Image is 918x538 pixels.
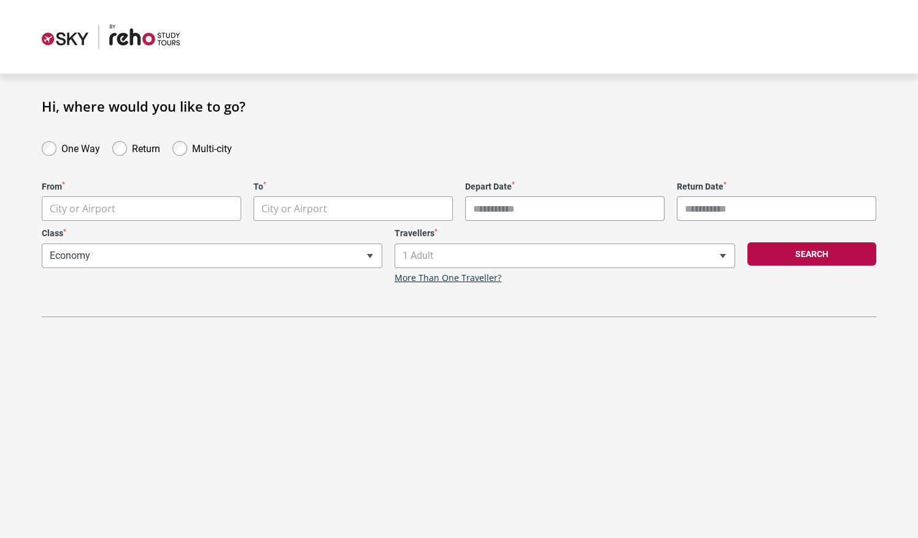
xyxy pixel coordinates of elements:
[132,140,160,155] label: Return
[253,182,453,192] label: To
[42,196,241,221] span: City or Airport
[50,202,115,215] span: City or Airport
[747,242,876,266] button: Search
[61,140,100,155] label: One Way
[395,228,735,239] label: Travellers
[42,244,382,267] span: Economy
[395,244,735,267] span: 1 Adult
[42,228,382,239] label: Class
[254,197,452,221] span: City or Airport
[253,196,453,221] span: City or Airport
[261,202,327,215] span: City or Airport
[465,182,665,192] label: Depart Date
[42,98,876,114] h1: Hi, where would you like to go?
[192,140,232,155] label: Multi-city
[677,182,876,192] label: Return Date
[395,273,501,283] a: More Than One Traveller?
[42,182,241,192] label: From
[42,197,241,221] span: City or Airport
